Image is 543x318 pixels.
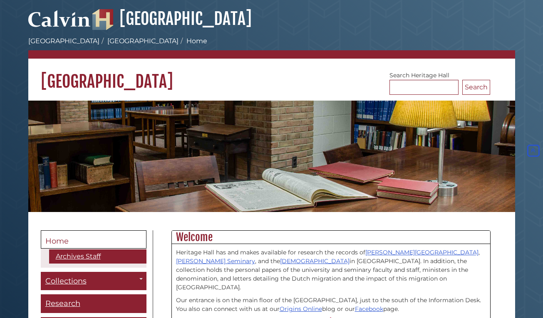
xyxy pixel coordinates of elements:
[355,305,383,313] a: Facebook
[176,296,486,313] p: Our entrance is on the main floor of the [GEOGRAPHIC_DATA], just to the south of the Information ...
[45,237,69,246] span: Home
[28,37,99,45] a: [GEOGRAPHIC_DATA]
[28,7,91,30] img: Calvin
[28,36,515,59] nav: breadcrumb
[107,37,179,45] a: [GEOGRAPHIC_DATA]
[462,80,490,95] button: Search
[49,249,146,264] a: Archives Staff
[280,257,350,265] a: [DEMOGRAPHIC_DATA]
[176,248,486,292] p: Heritage Hall has and makes available for research the records of , , and the in [GEOGRAPHIC_DATA...
[280,305,322,313] a: Origins Online
[172,231,490,244] h2: Welcome
[41,230,146,249] a: Home
[176,257,255,265] a: [PERSON_NAME] Seminary
[179,36,207,46] li: Home
[41,294,146,313] a: Research
[526,147,541,155] a: Back to Top
[45,276,87,286] span: Collections
[365,249,479,256] a: [PERSON_NAME][GEOGRAPHIC_DATA]
[45,299,80,308] span: Research
[28,19,91,27] a: Calvin University
[41,272,146,291] a: Collections
[92,9,113,30] img: Hekman Library Logo
[92,8,252,29] a: [GEOGRAPHIC_DATA]
[28,59,515,92] h1: [GEOGRAPHIC_DATA]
